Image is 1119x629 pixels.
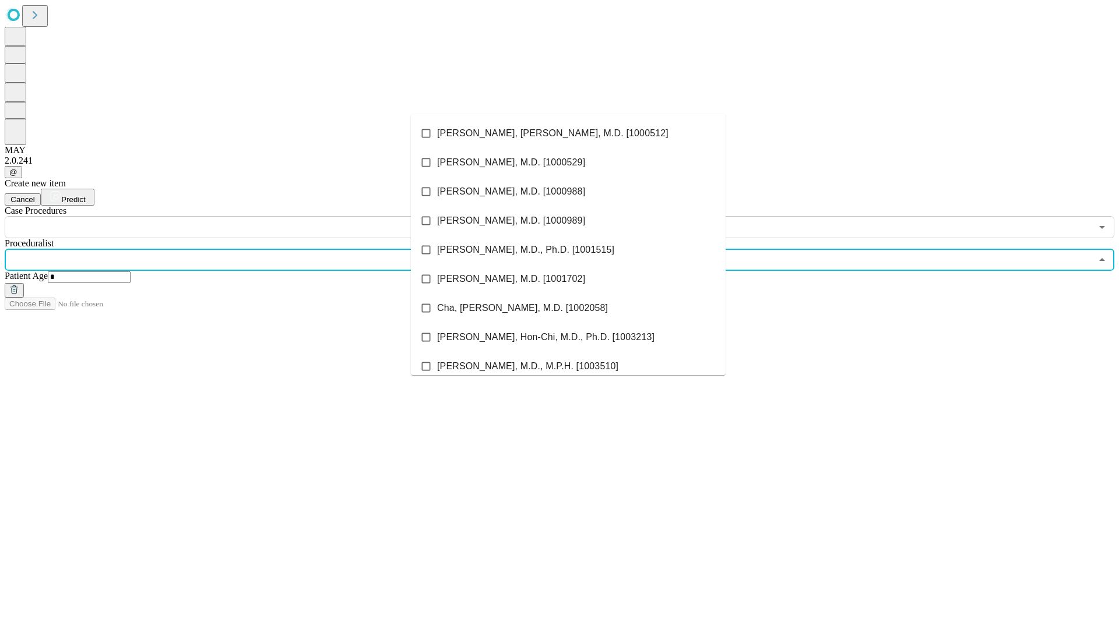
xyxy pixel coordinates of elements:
[5,145,1114,156] div: MAY
[437,272,585,286] span: [PERSON_NAME], M.D. [1001702]
[5,166,22,178] button: @
[61,195,85,204] span: Predict
[437,359,618,373] span: [PERSON_NAME], M.D., M.P.H. [1003510]
[5,271,48,281] span: Patient Age
[1094,252,1110,268] button: Close
[5,156,1114,166] div: 2.0.241
[437,243,614,257] span: [PERSON_NAME], M.D., Ph.D. [1001515]
[41,189,94,206] button: Predict
[9,168,17,176] span: @
[5,193,41,206] button: Cancel
[5,206,66,215] span: Scheduled Procedure
[5,178,66,188] span: Create new item
[437,185,585,199] span: [PERSON_NAME], M.D. [1000988]
[437,214,585,228] span: [PERSON_NAME], M.D. [1000989]
[5,238,54,248] span: Proceduralist
[437,156,585,169] span: [PERSON_NAME], M.D. [1000529]
[437,301,608,315] span: Cha, [PERSON_NAME], M.D. [1002058]
[437,126,668,140] span: [PERSON_NAME], [PERSON_NAME], M.D. [1000512]
[437,330,654,344] span: [PERSON_NAME], Hon-Chi, M.D., Ph.D. [1003213]
[10,195,35,204] span: Cancel
[1094,219,1110,235] button: Open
